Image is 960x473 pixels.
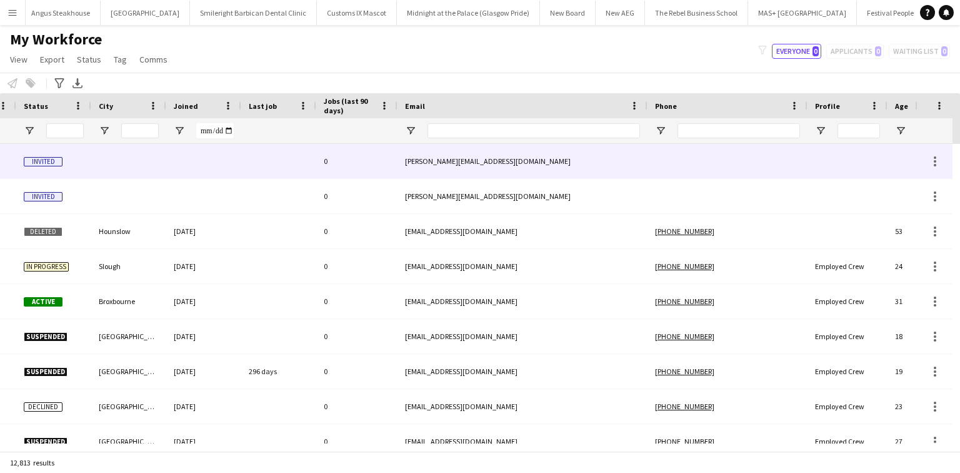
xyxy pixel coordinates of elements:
span: Profile [815,101,840,111]
button: Open Filter Menu [174,125,185,136]
span: Age [895,101,908,111]
div: [EMAIL_ADDRESS][DOMAIN_NAME] [397,354,647,389]
a: [PHONE_NUMBER] [655,262,725,271]
div: 0 [316,424,397,459]
a: [PHONE_NUMBER] [655,332,725,341]
span: Active [24,297,62,307]
div: [DATE] [166,319,241,353]
div: 0 [316,354,397,389]
a: [PHONE_NUMBER] [655,297,725,306]
button: New AEG [596,1,645,25]
button: Open Filter Menu [655,125,666,136]
button: [GEOGRAPHIC_DATA] [101,1,190,25]
div: 18 [887,319,940,353]
button: Midnight at the Palace (Glasgow Pride) [397,1,540,25]
span: In progress [24,262,69,272]
input: Status Filter Input [46,123,84,138]
button: Customs IX Mascot [317,1,397,25]
span: Status [24,101,48,111]
a: [PHONE_NUMBER] [655,437,725,446]
button: Open Filter Menu [815,125,826,136]
button: The Rebel Business School [645,1,748,25]
a: [PHONE_NUMBER] [655,367,725,376]
div: 0 [316,249,397,283]
div: 24 [887,249,940,283]
span: Invited [24,192,62,201]
input: Joined Filter Input [196,123,234,138]
button: Angus Steakhouse [21,1,101,25]
div: [EMAIL_ADDRESS][DOMAIN_NAME] [397,249,647,283]
span: Jobs (last 90 days) [324,96,375,115]
span: Status [77,54,101,65]
div: 31 [887,284,940,318]
a: Status [72,51,106,68]
input: Email Filter Input [427,123,640,138]
input: Phone Filter Input [677,123,800,138]
div: 0 [316,284,397,318]
div: [DATE] [166,354,241,389]
div: Employed Crew [807,249,887,283]
div: [PERSON_NAME][EMAIL_ADDRESS][DOMAIN_NAME] [397,144,647,178]
span: Declined [24,402,62,412]
div: [DATE] [166,249,241,283]
span: Comms [139,54,167,65]
div: [EMAIL_ADDRESS][DOMAIN_NAME] [397,284,647,318]
div: 0 [316,319,397,353]
div: Slough [91,249,166,283]
div: [EMAIL_ADDRESS][DOMAIN_NAME] [397,424,647,459]
div: 23 [887,389,940,424]
input: City Filter Input [121,123,159,138]
div: [GEOGRAPHIC_DATA] [91,389,166,424]
span: Suspended [24,332,67,342]
span: Export [40,54,64,65]
span: Last job [249,101,277,111]
div: 53 [887,214,940,248]
span: 0 [812,46,819,56]
a: Tag [109,51,132,68]
a: [PHONE_NUMBER] [655,402,725,411]
a: Export [35,51,69,68]
span: City [99,101,113,111]
span: Deleted [24,227,62,236]
div: [GEOGRAPHIC_DATA] [91,319,166,353]
button: MAS+ [GEOGRAPHIC_DATA] [748,1,857,25]
div: 19 [887,354,940,389]
div: 0 [316,389,397,424]
button: Festival People [857,1,924,25]
span: Email [405,101,425,111]
span: View [10,54,27,65]
div: 0 [316,144,397,178]
div: 0 [316,214,397,248]
div: 0 [316,179,397,213]
div: [DATE] [166,424,241,459]
button: Smileright Barbican Dental Clinic [190,1,317,25]
span: My Workforce [10,30,102,49]
button: New Board [540,1,596,25]
div: [DATE] [166,284,241,318]
span: Suspended [24,367,67,377]
button: Open Filter Menu [895,125,906,136]
span: Tag [114,54,127,65]
span: Joined [174,101,198,111]
button: Open Filter Menu [405,125,416,136]
button: Open Filter Menu [99,125,110,136]
div: Broxbourne [91,284,166,318]
input: Profile Filter Input [837,123,880,138]
a: [PHONE_NUMBER] [655,226,725,236]
a: Comms [134,51,172,68]
div: Employed Crew [807,284,887,318]
app-action-btn: Export XLSX [70,76,85,91]
div: Employed Crew [807,424,887,459]
div: Employed Crew [807,319,887,353]
div: [GEOGRAPHIC_DATA] [91,424,166,459]
div: [DATE] [166,214,241,248]
div: 27 [887,424,940,459]
span: Phone [655,101,677,111]
span: Suspended [24,437,67,447]
div: [PERSON_NAME][EMAIL_ADDRESS][DOMAIN_NAME] [397,179,647,213]
div: [EMAIL_ADDRESS][DOMAIN_NAME] [397,389,647,424]
button: Everyone0 [772,44,821,59]
div: [DATE] [166,389,241,424]
div: [GEOGRAPHIC_DATA] [91,354,166,389]
button: Open Filter Menu [24,125,35,136]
